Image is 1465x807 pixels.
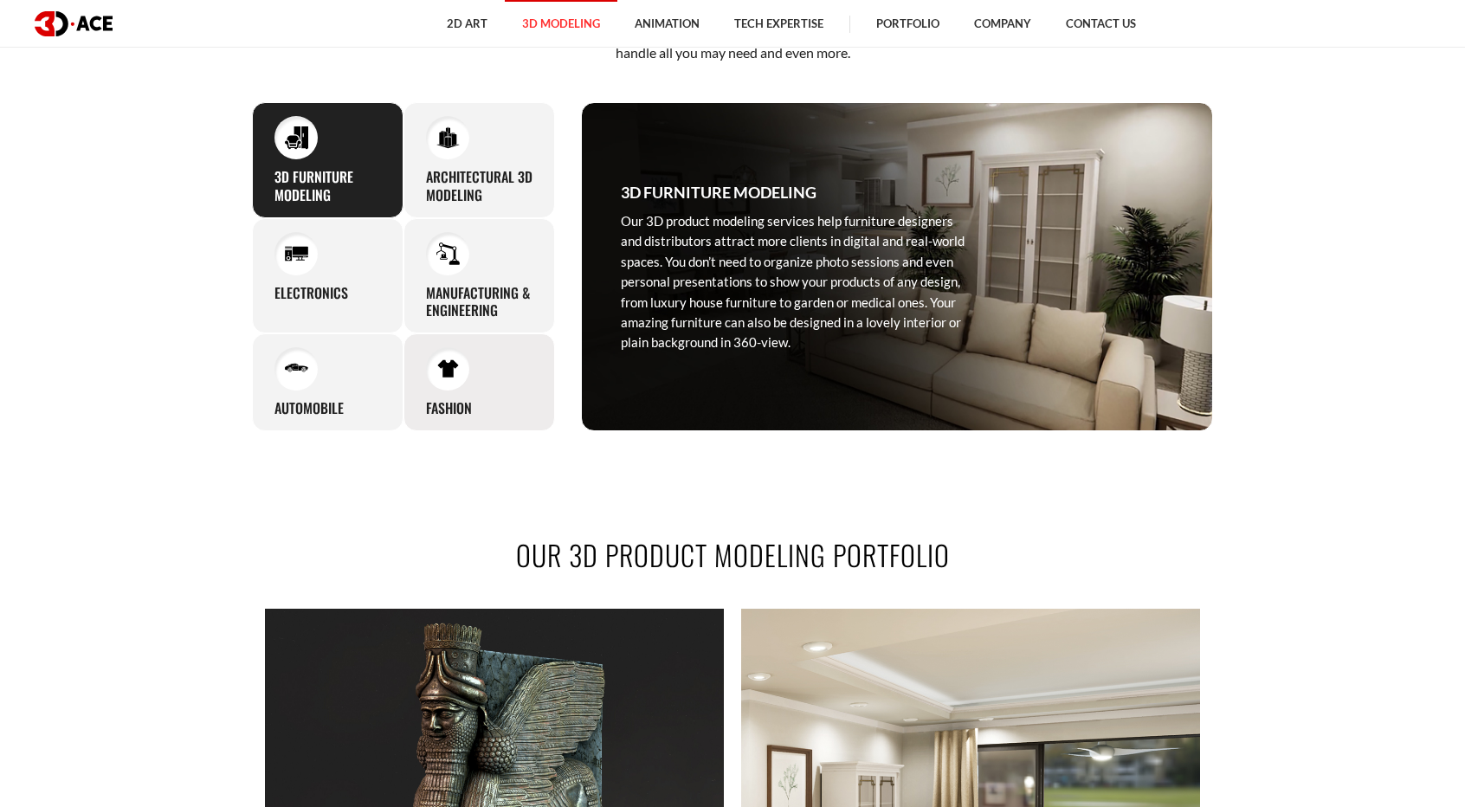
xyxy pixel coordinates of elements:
[426,168,532,204] h3: Architectural 3D Modeling
[285,358,308,381] img: Automobile
[252,535,1213,574] h2: OUR 3D PRODUCT MODELING PORTFOLIO
[274,168,381,204] h3: 3D Furniture Modeling
[285,126,308,149] img: 3D Furniture Modeling
[436,242,460,265] img: Manufacturing & Engineering
[436,126,460,149] img: Architectural 3D Modeling
[426,399,472,417] h3: Fashion
[274,284,348,302] h3: Electronics
[621,211,976,353] p: Our 3D product modeling services help furniture designers and distributors attract more clients i...
[285,242,308,265] img: Electronics
[35,11,113,36] img: logo dark
[426,284,532,320] h3: Manufacturing & Engineering
[621,180,816,204] h3: 3D Furniture Modeling
[274,399,344,417] h3: Automobile
[436,358,460,381] img: Fashion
